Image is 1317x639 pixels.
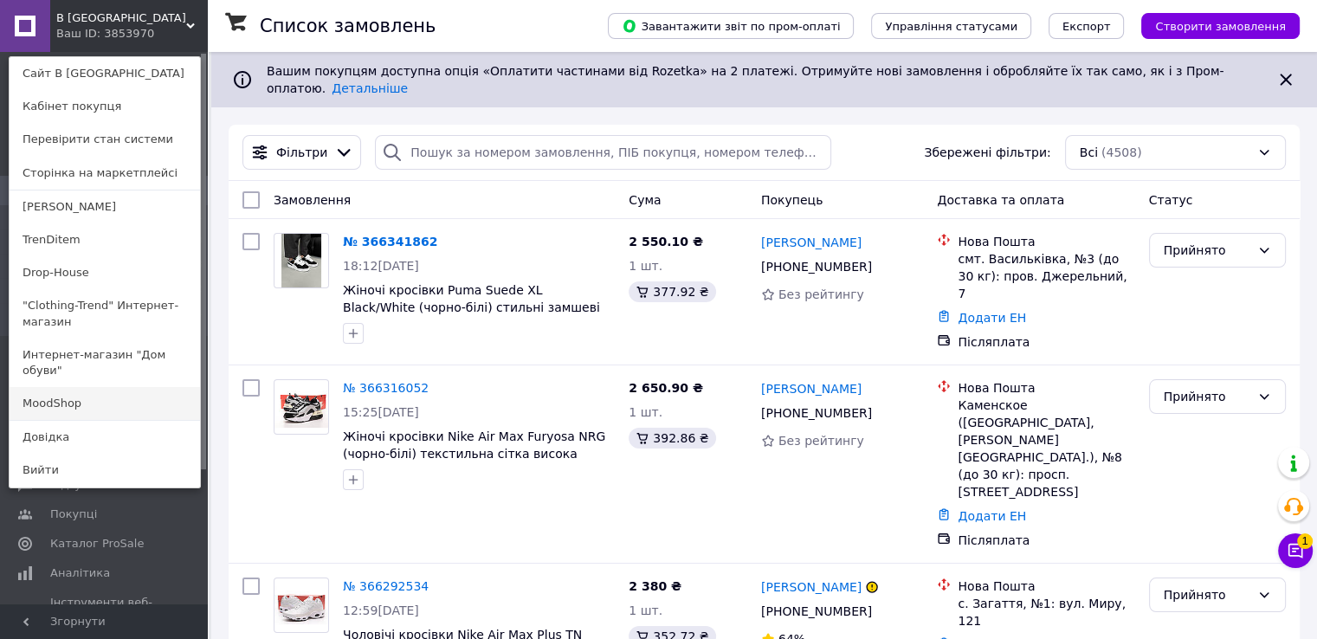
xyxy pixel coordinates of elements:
[629,235,703,248] span: 2 550.10 ₴
[50,565,110,581] span: Аналітика
[924,144,1050,161] span: Збережені фільтри:
[343,235,437,248] a: № 366341862
[761,578,862,596] a: [PERSON_NAME]
[274,578,329,633] a: Фото товару
[629,405,662,419] span: 1 шт.
[332,81,408,95] a: Детальніше
[629,281,715,302] div: 377.92 ₴
[1164,585,1250,604] div: Прийнято
[1164,241,1250,260] div: Прийнято
[1101,145,1142,159] span: (4508)
[958,233,1134,250] div: Нова Пошта
[1278,533,1313,568] button: Чат з покупцем1
[958,578,1134,595] div: Нова Пошта
[778,287,864,301] span: Без рейтингу
[758,401,875,425] div: [PHONE_NUMBER]
[1080,144,1098,161] span: Всі
[343,381,429,395] a: № 366316052
[608,13,854,39] button: Завантажити звіт по пром-оплаті
[260,16,436,36] h1: Список замовлень
[758,255,875,279] div: [PHONE_NUMBER]
[50,536,144,552] span: Каталог ProSale
[10,90,200,123] a: Кабінет покупця
[761,380,862,397] a: [PERSON_NAME]
[10,223,200,256] a: TrenDitem
[1297,533,1313,549] span: 1
[10,454,200,487] a: Вийти
[1164,387,1250,406] div: Прийнято
[274,379,329,435] a: Фото товару
[276,144,327,161] span: Фільтри
[629,579,681,593] span: 2 380 ₴
[1049,13,1125,39] button: Експорт
[629,603,662,617] span: 1 шт.
[958,333,1134,351] div: Післяплата
[10,387,200,420] a: MoodShop
[281,234,322,287] img: Фото товару
[10,157,200,190] a: Сторінка на маркетплейсі
[50,507,97,522] span: Покупці
[761,193,823,207] span: Покупець
[274,233,329,288] a: Фото товару
[10,339,200,387] a: Интернет-магазин "Дом обуви"
[50,595,160,626] span: Інструменти веб-майстра та SEO
[274,193,351,207] span: Замовлення
[274,386,328,429] img: Фото товару
[10,289,200,338] a: "Clothing-Trend" Интернет-магазин
[958,532,1134,549] div: Післяплата
[10,421,200,454] a: Довідка
[958,250,1134,302] div: смт. Васильківка, №3 (до 30 кг): пров. Джерельний, 7
[1155,20,1286,33] span: Створити замовлення
[885,20,1017,33] span: Управління статусами
[629,259,662,273] span: 1 шт.
[10,57,200,90] a: Сайт В [GEOGRAPHIC_DATA]
[56,10,186,26] span: В Тапке
[343,259,419,273] span: 18:12[DATE]
[871,13,1031,39] button: Управління статусами
[958,509,1026,523] a: Додати ЕН
[958,595,1134,629] div: с. Загаття, №1: вул. Миру, 121
[778,434,864,448] span: Без рейтингу
[629,193,661,207] span: Cума
[375,135,831,170] input: Пошук за номером замовлення, ПІБ покупця, номером телефону, Email, номером накладної
[274,586,328,624] img: Фото товару
[267,64,1223,95] span: Вашим покупцям доступна опція «Оплатити частинами від Rozetka» на 2 платежі. Отримуйте нові замов...
[761,234,862,251] a: [PERSON_NAME]
[343,405,419,419] span: 15:25[DATE]
[56,26,129,42] div: Ваш ID: 3853970
[958,397,1134,500] div: Каменское ([GEOGRAPHIC_DATA], [PERSON_NAME][GEOGRAPHIC_DATA].), №8 (до 30 кг): просп. [STREET_ADD...
[10,256,200,289] a: Drop-House
[958,311,1026,325] a: Додати ЕН
[343,283,600,332] a: Жіночі кросівки Puma Suede XL Black/White (чорно-білі) стильні замшеві кеди Y15021 38
[1149,193,1193,207] span: Статус
[10,190,200,223] a: [PERSON_NAME]
[343,603,419,617] span: 12:59[DATE]
[10,123,200,156] a: Перевірити стан системи
[622,18,840,34] span: Завантажити звіт по пром-оплаті
[343,579,429,593] a: № 366292534
[937,193,1064,207] span: Доставка та оплата
[1062,20,1111,33] span: Експорт
[1141,13,1300,39] button: Створити замовлення
[629,428,715,449] div: 392.86 ₴
[758,599,875,623] div: [PHONE_NUMBER]
[1124,18,1300,32] a: Створити замовлення
[629,381,703,395] span: 2 650.90 ₴
[958,379,1134,397] div: Нова Пошта
[343,429,605,478] a: Жіночі кросівки Nike Air Max Furyosa NRG (чорно-білі) текстильна сітка висока підошва Air Max Y14...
